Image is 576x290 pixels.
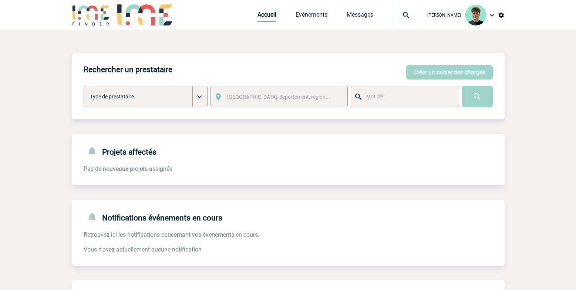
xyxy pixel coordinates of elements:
img: 131612-0.png [465,5,486,26]
img: notifications-24-px-g.png [87,146,102,156]
span: [GEOGRAPHIC_DATA], département, région... [227,94,330,100]
img: IME-Finder [72,4,110,26]
a: Accueil [257,11,276,21]
a: Messages [347,11,373,21]
span: Retrouvez ici les notifications concernant vos évenements en cours. [84,231,259,238]
h4: Rechercher un prestataire [84,65,172,74]
h4: Notifications événements en cours [84,212,222,222]
span: [PERSON_NAME] [427,13,461,18]
img: notifications-24-px-g.png [87,212,102,222]
a: Evénements [296,11,327,21]
span: Pas de nouveaux projets assignés [84,165,172,172]
span: Vous n'avez actuellement aucune notification [84,246,202,253]
input: Submit [462,86,493,107]
h4: Projets affectés [84,146,156,156]
input: Mot clé [364,92,452,101]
